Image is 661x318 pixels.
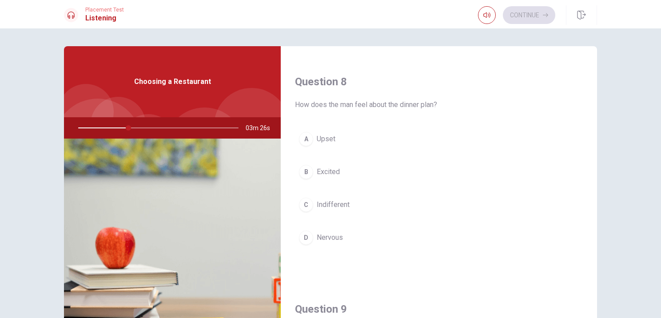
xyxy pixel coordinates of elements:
button: BExcited [295,161,583,183]
span: Placement Test [85,7,124,13]
span: Nervous [317,232,343,243]
button: DNervous [295,227,583,249]
div: B [299,165,313,179]
div: A [299,132,313,146]
div: C [299,198,313,212]
h4: Question 8 [295,75,583,89]
button: AUpset [295,128,583,150]
span: 03m 26s [246,117,277,139]
h4: Question 9 [295,302,583,316]
span: Choosing a Restaurant [134,76,211,87]
h1: Listening [85,13,124,24]
span: Upset [317,134,335,144]
div: D [299,231,313,245]
span: How does the man feel about the dinner plan? [295,99,583,110]
span: Indifferent [317,199,350,210]
button: CIndifferent [295,194,583,216]
span: Excited [317,167,340,177]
